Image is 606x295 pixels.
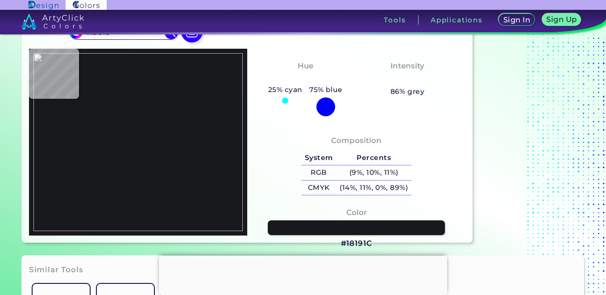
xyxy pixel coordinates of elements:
h3: Tools [384,17,406,23]
h3: Tealish Blue [276,74,335,84]
h3: Similar Tools [29,265,83,275]
h5: System [301,151,336,165]
h3: Applications [431,17,483,23]
img: bb1881a8-26df-42ec-b232-272851ac3e37 [33,53,243,231]
h5: RGB [301,165,336,180]
h4: Intensity [390,59,424,72]
h5: Sign In [505,17,529,23]
h5: 86% grey [390,86,425,97]
h5: Sign Up [548,16,576,23]
h3: #18191C [341,238,372,249]
h5: 75% blue [306,84,346,96]
h5: 25% cyan [265,84,306,96]
h4: Composition [331,134,382,147]
h5: Percents [336,151,411,165]
img: ArtyClick Design logo [29,1,58,9]
h3: Pale [394,74,420,84]
h5: (9%, 10%, 11%) [336,165,411,180]
h4: Hue [298,59,313,72]
img: logo_artyclick_colors_white.svg [21,13,84,29]
a: Sign Up [544,14,580,25]
h5: (14%, 11%, 0%, 89%) [336,181,411,195]
iframe: Advertisement [159,256,447,293]
h4: Color [346,206,367,219]
a: Sign In [500,14,533,25]
h5: CMYK [301,181,336,195]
